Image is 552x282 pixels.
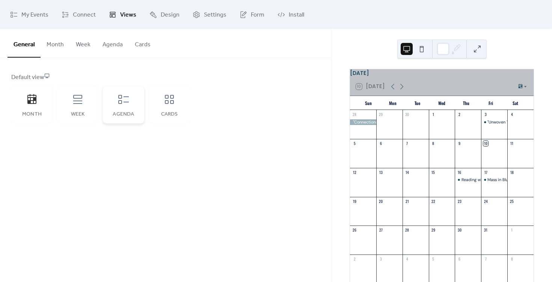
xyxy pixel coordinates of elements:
div: Week [65,111,91,117]
button: Week [70,29,97,57]
div: Tue [405,96,430,110]
div: 28 [352,112,357,117]
div: 1 [509,228,514,233]
div: 1 [431,112,436,117]
div: 5 [352,141,357,146]
div: 30 [404,112,410,117]
div: Thu [454,96,478,110]
div: 29 [378,112,383,117]
div: "Unwoven Threads" [487,119,523,125]
div: 11 [509,141,514,146]
span: Form [251,9,264,21]
div: 10 [483,141,489,146]
div: 8 [431,141,436,146]
div: 30 [457,228,462,233]
div: Agenda [110,111,137,117]
button: Cards [129,29,157,57]
div: Default view [11,73,318,82]
a: My Events [5,3,54,26]
div: 20 [378,199,383,204]
div: 21 [404,199,410,204]
div: 3 [378,257,383,262]
span: Connect [73,9,96,21]
button: Month [41,29,70,57]
div: "Unwoven Threads" [481,119,507,125]
div: 22 [431,199,436,204]
a: Form [234,3,270,26]
div: Mass in Blue [487,177,510,183]
div: 15 [431,170,436,175]
div: 18 [509,170,514,175]
div: 14 [404,170,410,175]
div: Reading with [PERSON_NAME] [462,177,517,183]
div: 8 [509,257,514,262]
div: 6 [378,141,383,146]
div: 2 [352,257,357,262]
span: Design [161,9,179,21]
div: 25 [509,199,514,204]
div: 29 [431,228,436,233]
a: Views [103,3,142,26]
a: Design [144,3,185,26]
span: My Events [21,9,48,21]
div: 7 [483,257,489,262]
div: [DATE] [350,69,534,78]
div: Sat [503,96,528,110]
div: 17 [483,170,489,175]
div: Fri [478,96,503,110]
div: 4 [509,112,514,117]
div: 31 [483,228,489,233]
div: 9 [457,141,462,146]
a: Install [272,3,310,26]
div: Sun [356,96,380,110]
button: Agenda [97,29,129,57]
div: Reading with Julie Berry [455,177,481,183]
div: 12 [352,170,357,175]
div: 4 [404,257,410,262]
div: 13 [378,170,383,175]
div: 6 [457,257,462,262]
div: 5 [431,257,436,262]
div: 26 [352,228,357,233]
div: 16 [457,170,462,175]
span: Views [120,9,136,21]
div: Wed [430,96,454,110]
div: "Connections - My Journey of Enrichment Through Photography" [350,119,376,125]
div: 24 [483,199,489,204]
div: 23 [457,199,462,204]
div: 3 [483,112,489,117]
div: Month [19,111,45,117]
div: 7 [404,141,410,146]
div: 28 [404,228,410,233]
span: Install [289,9,304,21]
button: General [8,29,41,58]
div: Mass in Blue [481,177,507,183]
div: 2 [457,112,462,117]
a: Connect [56,3,101,26]
div: 19 [352,199,357,204]
a: Settings [187,3,232,26]
div: Mon [380,96,405,110]
div: 27 [378,228,383,233]
div: Cards [156,111,182,117]
span: Settings [204,9,226,21]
